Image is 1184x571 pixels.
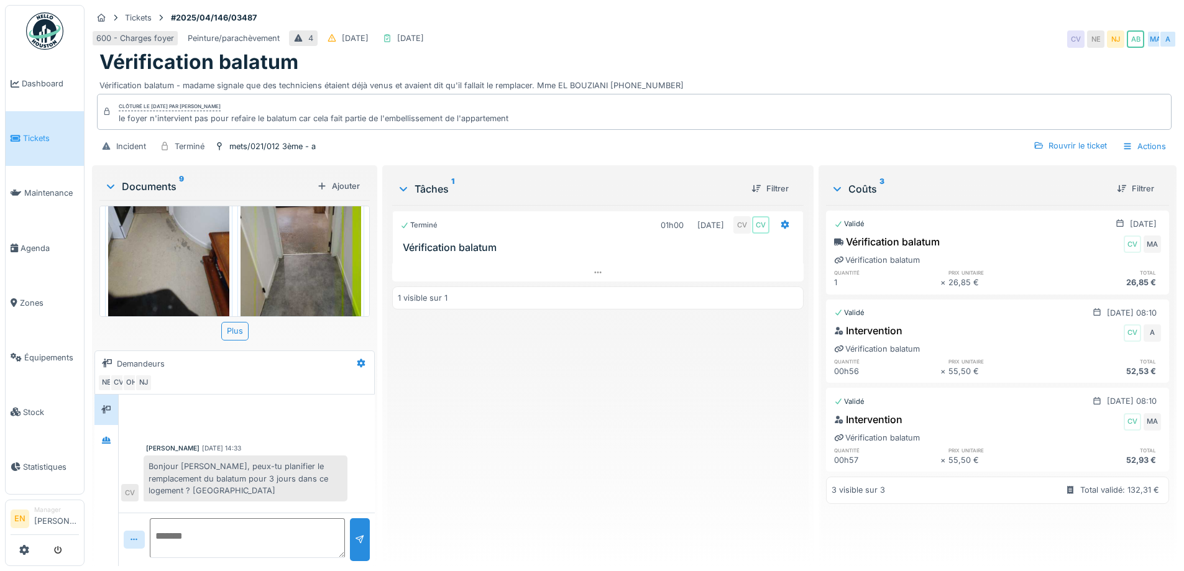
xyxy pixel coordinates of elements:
div: 600 - Charges foyer [96,32,174,44]
h1: Vérification balatum [99,50,298,74]
a: Équipements [6,330,84,385]
span: Maintenance [24,187,79,199]
div: 4 [308,32,313,44]
div: Filtrer [1112,180,1159,197]
div: CV [733,216,751,234]
a: Agenda [6,221,84,275]
div: [DATE] 14:33 [202,444,241,453]
div: MA [1144,235,1161,253]
div: Coûts [831,181,1107,196]
span: Stock [23,406,79,418]
div: [DATE] 08:10 [1107,395,1157,407]
div: 00h56 [834,365,940,377]
img: hv1l7gxdjqxmzxzshaph3etzjvj0 [108,165,229,326]
strong: #2025/04/146/03487 [166,12,262,24]
h6: total [1055,446,1161,454]
a: Maintenance [6,166,84,221]
div: Documents [104,179,312,194]
div: Actions [1117,137,1172,155]
div: Vérification balatum - madame signale que des techniciens étaient déjà venus et avaient dit qu'il... [99,75,1169,91]
div: [DATE] [1130,218,1157,230]
div: 1 visible sur 1 [398,292,447,304]
div: Validé [834,219,865,229]
div: CV [1124,235,1141,253]
div: 3 visible sur 3 [832,484,885,496]
div: [DATE] 08:10 [1107,307,1157,319]
div: Terminé [400,220,438,231]
div: Demandeurs [117,358,165,370]
div: CV [752,216,769,234]
div: A [1159,30,1177,48]
div: CV [110,374,127,391]
div: × [940,454,948,466]
div: mets/021/012 3ème - a [229,140,316,152]
div: Tickets [125,12,152,24]
a: Dashboard [6,57,84,111]
div: Validé [834,308,865,318]
h6: prix unitaire [948,268,1055,276]
div: Manager [34,505,79,514]
li: EN [11,509,29,528]
h6: quantité [834,357,940,365]
a: Tickets [6,111,84,166]
div: 01h00 [661,219,684,231]
div: Terminé [175,140,204,152]
div: 52,93 € [1055,454,1161,466]
div: Incident [116,140,146,152]
div: 26,85 € [1055,276,1161,288]
a: Statistiques [6,439,84,494]
div: 52,53 € [1055,365,1161,377]
div: Vérification balatum [834,343,920,355]
div: × [940,365,948,377]
div: Validé [834,396,865,407]
h3: Vérification balatum [403,242,797,254]
div: Plus [221,322,249,340]
div: 55,50 € [948,454,1055,466]
a: EN Manager[PERSON_NAME] [11,505,79,535]
div: MA [1144,413,1161,431]
span: Équipements [24,352,79,363]
span: Dashboard [22,78,79,89]
a: Stock [6,385,84,439]
span: Tickets [23,132,79,144]
div: CV [121,484,139,501]
div: Clôturé le [DATE] par [PERSON_NAME] [119,103,221,111]
h6: prix unitaire [948,357,1055,365]
div: Ajouter [312,178,365,194]
div: CV [1124,413,1141,431]
div: NJ [135,374,152,391]
div: [DATE] [697,219,724,231]
div: CV [1124,324,1141,342]
div: Peinture/parachèvement [188,32,280,44]
div: Total validé: 132,31 € [1080,484,1159,496]
sup: 9 [179,179,184,194]
div: Vérification balatum [834,254,920,266]
div: 26,85 € [948,276,1055,288]
h6: quantité [834,446,940,454]
div: Filtrer [746,180,794,197]
h6: total [1055,268,1161,276]
sup: 3 [879,181,884,196]
h6: prix unitaire [948,446,1055,454]
div: × [940,276,948,288]
div: A [1144,324,1161,342]
h6: total [1055,357,1161,365]
span: Zones [20,297,79,309]
div: Vérification balatum [834,234,940,249]
sup: 1 [451,181,454,196]
div: Bonjour [PERSON_NAME], peux-tu planifier le remplacement du balatum pour 3 jours dans ce logement... [144,455,347,501]
a: Zones [6,275,84,330]
div: MA [1147,30,1164,48]
div: [PERSON_NAME] [146,444,200,453]
div: Tâches [397,181,741,196]
span: Agenda [21,242,79,254]
div: NJ [1107,30,1124,48]
img: Badge_color-CXgf-gQk.svg [26,12,63,50]
div: Vérification balatum [834,432,920,444]
div: [DATE] [397,32,424,44]
div: Intervention [834,323,902,338]
img: 142v4nymypifbizedh58kflkrgor [241,165,362,326]
div: Intervention [834,412,902,427]
div: [DATE] [342,32,369,44]
div: 1 [834,276,940,288]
